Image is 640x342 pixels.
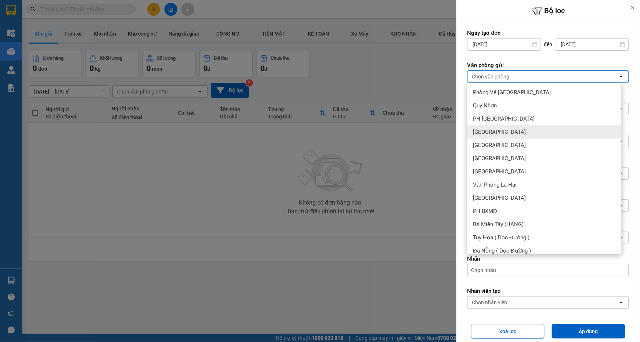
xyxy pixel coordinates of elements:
[473,115,535,122] span: PH [GEOGRAPHIC_DATA]
[473,207,498,215] span: PH BXMĐ
[468,38,541,50] input: Select a date.
[456,5,640,17] h6: Bộ lọc
[473,234,530,241] span: Tuy Hòa ( Dọc Đường )
[467,29,629,37] label: Ngày tạo đơn
[473,128,526,136] span: [GEOGRAPHIC_DATA]
[544,41,553,48] span: đến
[467,255,629,262] label: Nhãn
[618,299,624,305] svg: open
[618,74,624,80] svg: open
[467,62,629,69] label: Văn phòng gửi
[473,89,551,96] span: Phòng Vé [GEOGRAPHIC_DATA]
[473,221,524,228] span: BX Miền Tây (HÀNG)
[467,83,622,254] ul: Menu
[473,168,526,175] span: [GEOGRAPHIC_DATA]
[473,141,526,149] span: [GEOGRAPHIC_DATA]
[473,247,531,254] span: Đà Nẵng ( Dọc Đường )
[556,38,629,50] input: Select a date.
[471,324,545,339] button: Xoá lọc
[472,73,510,80] div: Chọn văn phòng
[473,102,497,109] span: Quy Nhơn
[473,194,526,202] span: [GEOGRAPHIC_DATA]
[473,155,526,162] span: [GEOGRAPHIC_DATA]
[471,266,496,274] span: Chọn nhãn
[472,299,507,306] div: Chọn nhân viên
[467,287,629,295] label: Nhân viên tạo
[473,181,517,188] span: Văn Phòng La Hai
[552,324,625,339] button: Áp dụng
